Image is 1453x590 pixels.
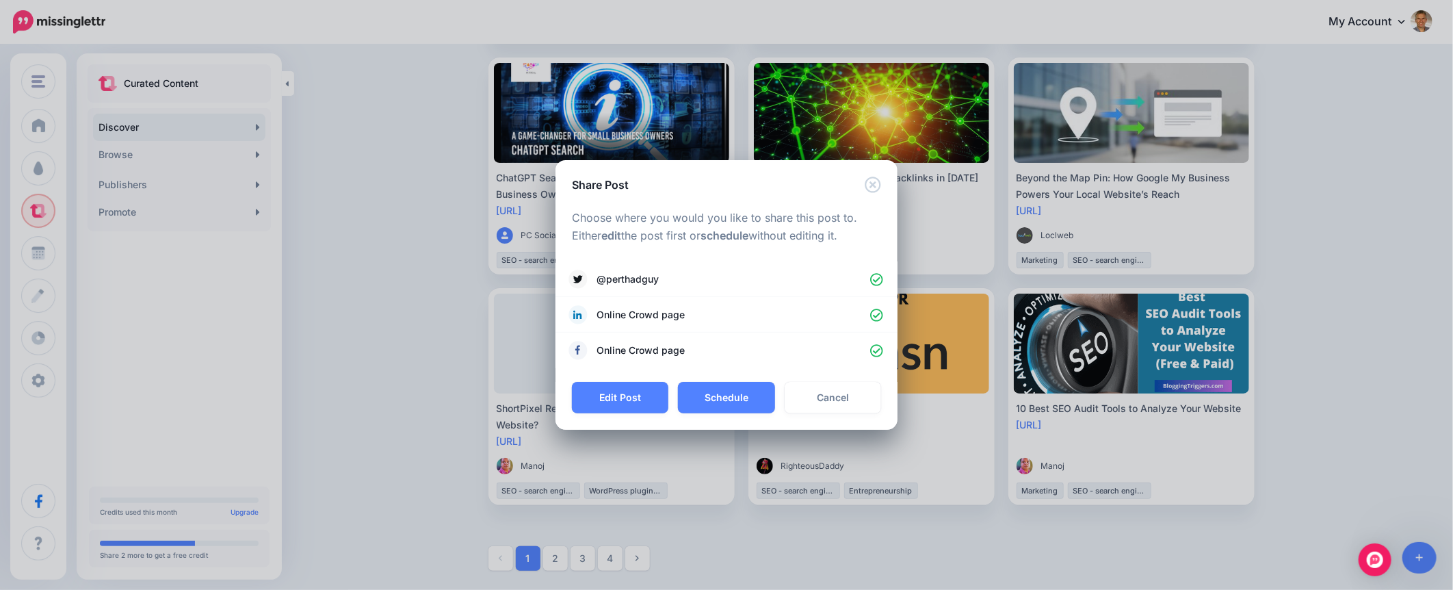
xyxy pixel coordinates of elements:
a: Online Crowd page [569,305,884,324]
span: Online Crowd page [597,307,870,323]
p: Choose where you would you like to share this post to. Either the post first or without editing it. [572,209,881,245]
a: Cancel [785,382,881,413]
b: edit [601,229,621,242]
button: Edit Post [572,382,668,413]
button: Schedule [678,382,774,413]
span: Online Crowd page [597,342,870,359]
span: @perthadguy [597,271,870,287]
div: Open Intercom Messenger [1359,543,1391,576]
b: schedule [701,229,748,242]
a: Online Crowd page [569,341,884,360]
a: @perthadguy [569,270,884,289]
h5: Share Post [572,177,629,193]
button: Close [865,177,881,194]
